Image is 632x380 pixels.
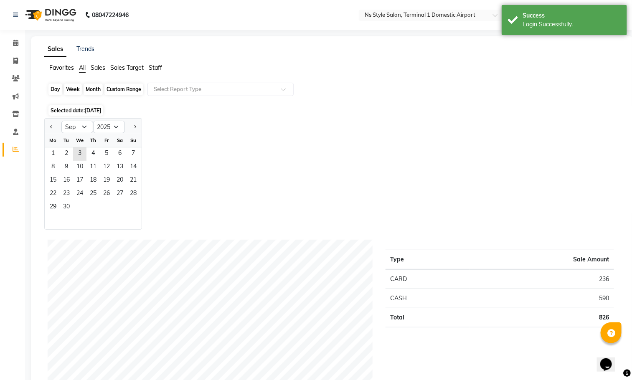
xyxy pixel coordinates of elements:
div: Wednesday, September 10, 2025 [73,161,86,174]
div: Day [48,84,62,95]
span: 20 [113,174,127,187]
select: Select year [93,121,125,133]
div: Monday, September 29, 2025 [46,201,60,214]
button: Previous month [48,120,55,134]
span: 21 [127,174,140,187]
div: Sunday, September 21, 2025 [127,174,140,187]
div: Saturday, September 20, 2025 [113,174,127,187]
div: Month [84,84,103,95]
div: Saturday, September 6, 2025 [113,147,127,161]
span: Sales Target [110,64,144,71]
span: 1 [46,147,60,161]
div: Sunday, September 28, 2025 [127,187,140,201]
div: Wednesday, September 24, 2025 [73,187,86,201]
div: Su [127,134,140,147]
span: 13 [113,161,127,174]
div: Fr [100,134,113,147]
div: Th [86,134,100,147]
th: Sale Amount [470,250,614,270]
span: 28 [127,187,140,201]
span: 4 [86,147,100,161]
div: Week [64,84,82,95]
div: Wednesday, September 17, 2025 [73,174,86,187]
span: [DATE] [85,107,101,114]
span: 3 [73,147,86,161]
span: 10 [73,161,86,174]
div: Tuesday, September 30, 2025 [60,201,73,214]
span: Selected date: [48,105,103,116]
div: Sunday, September 7, 2025 [127,147,140,161]
span: 27 [113,187,127,201]
div: Monday, September 8, 2025 [46,161,60,174]
div: Monday, September 1, 2025 [46,147,60,161]
button: Next month [132,120,138,134]
div: Monday, September 15, 2025 [46,174,60,187]
div: Thursday, September 25, 2025 [86,187,100,201]
span: 30 [60,201,73,214]
div: Tuesday, September 16, 2025 [60,174,73,187]
span: 26 [100,187,113,201]
span: 17 [73,174,86,187]
div: We [73,134,86,147]
span: 15 [46,174,60,187]
span: 18 [86,174,100,187]
span: 16 [60,174,73,187]
span: 14 [127,161,140,174]
td: CASH [386,289,470,308]
div: Friday, September 12, 2025 [100,161,113,174]
td: 590 [470,289,614,308]
span: 25 [86,187,100,201]
span: 24 [73,187,86,201]
div: Success [523,11,621,20]
td: 236 [470,269,614,289]
img: logo [21,3,79,27]
div: Thursday, September 11, 2025 [86,161,100,174]
div: Wednesday, September 3, 2025 [73,147,86,161]
div: Saturday, September 27, 2025 [113,187,127,201]
div: Saturday, September 13, 2025 [113,161,127,174]
span: Sales [91,64,105,71]
td: CARD [386,269,470,289]
b: 08047224946 [92,3,129,27]
div: Sunday, September 14, 2025 [127,161,140,174]
span: 9 [60,161,73,174]
select: Select month [61,121,93,133]
span: 7 [127,147,140,161]
th: Type [386,250,470,270]
span: 2 [60,147,73,161]
span: 12 [100,161,113,174]
div: Tu [60,134,73,147]
span: Favorites [49,64,74,71]
div: Friday, September 5, 2025 [100,147,113,161]
span: 5 [100,147,113,161]
div: Login Successfully. [523,20,621,29]
span: 23 [60,187,73,201]
span: 19 [100,174,113,187]
div: Tuesday, September 2, 2025 [60,147,73,161]
td: 826 [470,308,614,327]
span: 6 [113,147,127,161]
span: 11 [86,161,100,174]
div: Mo [46,134,60,147]
span: 8 [46,161,60,174]
iframe: chat widget [597,347,624,372]
span: Staff [149,64,162,71]
div: Friday, September 19, 2025 [100,174,113,187]
div: Custom Range [104,84,143,95]
div: Tuesday, September 9, 2025 [60,161,73,174]
span: 29 [46,201,60,214]
a: Trends [76,45,94,53]
span: 22 [46,187,60,201]
td: Total [386,308,470,327]
span: All [79,64,86,71]
div: Friday, September 26, 2025 [100,187,113,201]
div: Thursday, September 4, 2025 [86,147,100,161]
div: Sa [113,134,127,147]
div: Thursday, September 18, 2025 [86,174,100,187]
div: Monday, September 22, 2025 [46,187,60,201]
a: Sales [44,42,66,57]
div: Tuesday, September 23, 2025 [60,187,73,201]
